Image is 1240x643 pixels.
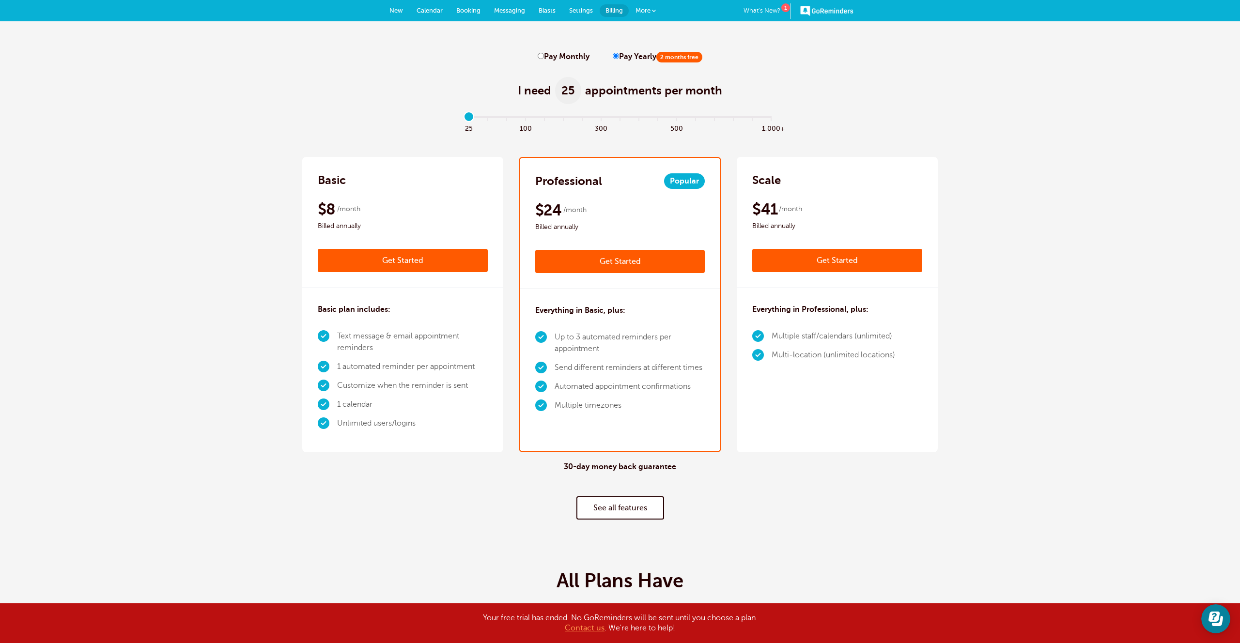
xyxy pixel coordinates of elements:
[613,52,702,61] label: Pay Yearly
[456,7,480,14] span: Booking
[563,204,587,216] span: /month
[635,7,651,14] span: More
[772,327,895,346] li: Multiple staff/calendars (unlimited)
[535,173,602,189] h2: Professional
[565,624,604,632] a: Contact us
[585,83,722,98] span: appointments per month
[535,250,705,273] a: Get Started
[337,414,488,433] li: Unlimited users/logins
[564,462,676,472] h4: 30-day money back guarantee
[667,122,686,133] span: 500
[569,7,593,14] span: Settings
[318,220,488,232] span: Billed annually
[600,4,629,17] a: Billing
[337,395,488,414] li: 1 calendar
[1201,604,1230,633] iframe: Resource center
[494,7,525,14] span: Messaging
[539,7,556,14] span: Blasts
[752,199,777,219] span: $41
[535,305,625,316] h3: Everything in Basic, plus:
[535,221,705,233] span: Billed annually
[781,3,790,12] div: 1
[555,328,705,358] li: Up to 3 automated reminders per appointment
[337,376,488,395] li: Customize when the reminder is sent
[518,83,551,98] span: I need
[576,496,664,520] a: See all features
[613,53,619,59] input: Pay Yearly2 months free
[752,249,922,272] a: Get Started
[555,358,705,377] li: Send different reminders at different times
[378,613,862,633] div: Your free trial has ended. No GoReminders will be sent until you choose a plan. . We're here to h...
[762,122,781,133] span: 1,000+
[744,3,790,19] a: What's New?
[318,199,336,219] span: $8
[752,172,781,188] h2: Scale
[337,203,360,215] span: /month
[538,53,544,59] input: Pay Monthly
[664,173,705,189] span: Popular
[516,122,535,133] span: 100
[460,122,479,133] span: 25
[538,52,589,61] label: Pay Monthly
[752,304,868,315] h3: Everything in Professional, plus:
[337,357,488,376] li: 1 automated reminder per appointment
[557,569,683,593] h2: All Plans Have
[318,172,346,188] h2: Basic
[605,7,623,14] span: Billing
[656,52,702,62] span: 2 months free
[772,346,895,365] li: Multi-location (unlimited locations)
[417,7,443,14] span: Calendar
[555,396,705,415] li: Multiple timezones
[555,377,705,396] li: Automated appointment confirmations
[337,327,488,357] li: Text message & email appointment reminders
[318,249,488,272] a: Get Started
[535,200,562,220] span: $24
[592,122,611,133] span: 300
[555,77,581,104] span: 25
[318,304,390,315] h3: Basic plan includes:
[779,203,802,215] span: /month
[752,220,922,232] span: Billed annually
[389,7,403,14] span: New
